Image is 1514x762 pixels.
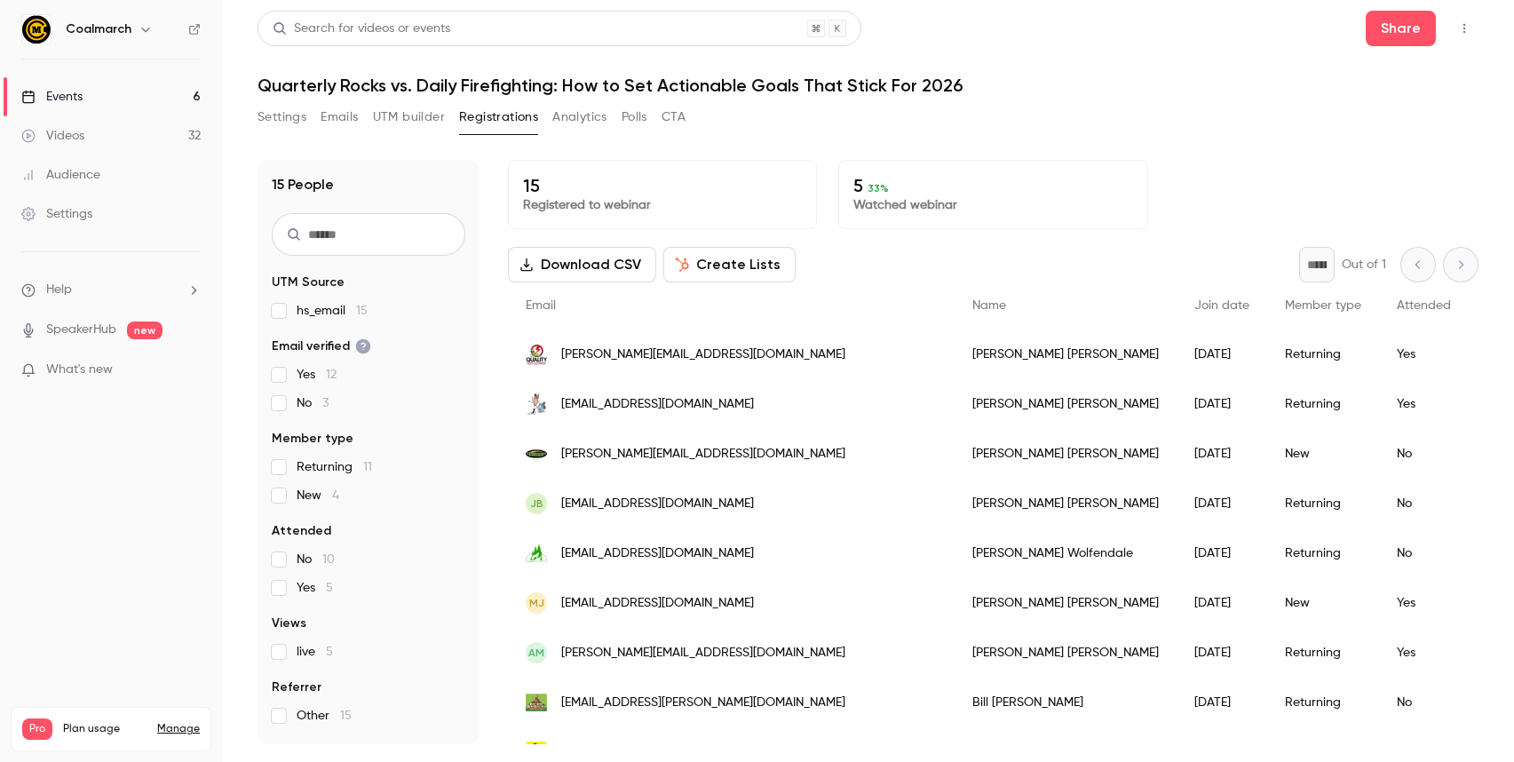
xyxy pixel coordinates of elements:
iframe: Noticeable Trigger [179,362,201,378]
span: [EMAIL_ADDRESS][DOMAIN_NAME] [561,594,754,613]
span: 12 [326,369,337,381]
p: Out of 1 [1342,256,1386,274]
button: UTM builder [373,103,445,131]
span: Help [46,281,72,299]
span: Yes [297,366,337,384]
span: UTM Source [272,274,345,291]
div: [DATE] [1177,528,1267,578]
div: New [1267,578,1379,628]
span: 15 [356,305,368,317]
span: Attended [272,522,331,540]
div: Yes [1379,379,1469,429]
p: 5 [853,175,1132,196]
div: [DATE] [1177,678,1267,727]
div: No [1379,528,1469,578]
span: 15 [340,710,352,722]
span: [PERSON_NAME][EMAIL_ADDRESS][DOMAIN_NAME] [561,345,845,364]
span: 4 [332,489,339,502]
button: Settings [258,103,306,131]
div: [DATE] [1177,429,1267,479]
div: [DATE] [1177,628,1267,678]
span: Member type [272,430,353,448]
div: New [1267,429,1379,479]
img: intrusionpest.com [526,393,547,415]
span: 11 [363,461,372,473]
span: hs_email [297,302,368,320]
section: facet-groups [272,274,465,725]
div: [DATE] [1177,479,1267,528]
span: Name [972,299,1006,312]
span: Plan usage [63,722,147,736]
div: Yes [1379,628,1469,678]
button: Polls [622,103,647,131]
h1: 15 People [272,174,334,195]
button: Analytics [552,103,607,131]
span: Referrer [272,679,321,696]
div: Settings [21,205,92,223]
div: [PERSON_NAME] [PERSON_NAME] [955,628,1177,678]
span: new [127,321,162,339]
span: 3 [322,397,329,409]
div: Returning [1267,379,1379,429]
div: [PERSON_NAME] [PERSON_NAME] [955,479,1177,528]
h6: Coalmarch [66,20,131,38]
button: CTA [662,103,686,131]
button: Emails [321,103,358,131]
span: No [297,551,335,568]
div: Returning [1267,528,1379,578]
a: SpeakerHub [46,321,116,339]
li: help-dropdown-opener [21,281,201,299]
span: What's new [46,361,113,379]
div: [PERSON_NAME] Wolfendale [955,528,1177,578]
div: [PERSON_NAME] [PERSON_NAME] [955,578,1177,628]
div: Audience [21,166,100,184]
span: Member type [1285,299,1361,312]
span: 5 [326,646,333,658]
span: Email verified [272,337,371,355]
span: Email [526,299,556,312]
div: Videos [21,127,84,145]
p: Registered to webinar [523,196,802,214]
div: [PERSON_NAME] [PERSON_NAME] [955,329,1177,379]
div: [PERSON_NAME] [PERSON_NAME] [955,379,1177,429]
span: [PERSON_NAME][EMAIL_ADDRESS][PERSON_NAME][DOMAIN_NAME] [561,743,937,762]
div: No [1379,678,1469,727]
div: [DATE] [1177,329,1267,379]
span: New [297,487,339,504]
span: AM [528,645,544,661]
span: No [297,394,329,412]
button: Registrations [459,103,538,131]
span: Views [272,615,306,632]
span: Other [297,707,352,725]
span: [EMAIL_ADDRESS][PERSON_NAME][DOMAIN_NAME] [561,694,845,712]
div: Bill [PERSON_NAME] [955,678,1177,727]
button: Download CSV [508,247,656,282]
span: [PERSON_NAME][EMAIL_ADDRESS][DOMAIN_NAME] [561,445,845,464]
div: [DATE] [1177,578,1267,628]
button: Share [1366,11,1436,46]
span: 10 [322,553,335,566]
img: extermatrim.com [526,443,547,464]
span: Join date [1194,299,1249,312]
div: Search for videos or events [273,20,450,38]
span: 33 % [868,182,889,194]
p: Watched webinar [853,196,1132,214]
img: wolfendaleinc.com [526,543,547,564]
button: Create Lists [663,247,796,282]
span: JB [530,496,543,512]
span: [PERSON_NAME][EMAIL_ADDRESS][DOMAIN_NAME] [561,644,845,663]
h1: Quarterly Rocks vs. Daily Firefighting: How to Set Actionable Goals That Stick For 2026 [258,75,1478,96]
div: Yes [1379,578,1469,628]
span: mj [529,595,544,611]
span: Attended [1397,299,1451,312]
span: live [297,643,333,661]
span: Yes [297,579,333,597]
span: 5 [326,582,333,594]
div: Events [21,88,83,106]
div: Returning [1267,678,1379,727]
img: qpcomaha.com [526,344,547,365]
div: [PERSON_NAME] [PERSON_NAME] [955,429,1177,479]
span: [EMAIL_ADDRESS][DOMAIN_NAME] [561,495,754,513]
span: [EMAIL_ADDRESS][DOMAIN_NAME] [561,544,754,563]
a: Manage [157,722,200,736]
